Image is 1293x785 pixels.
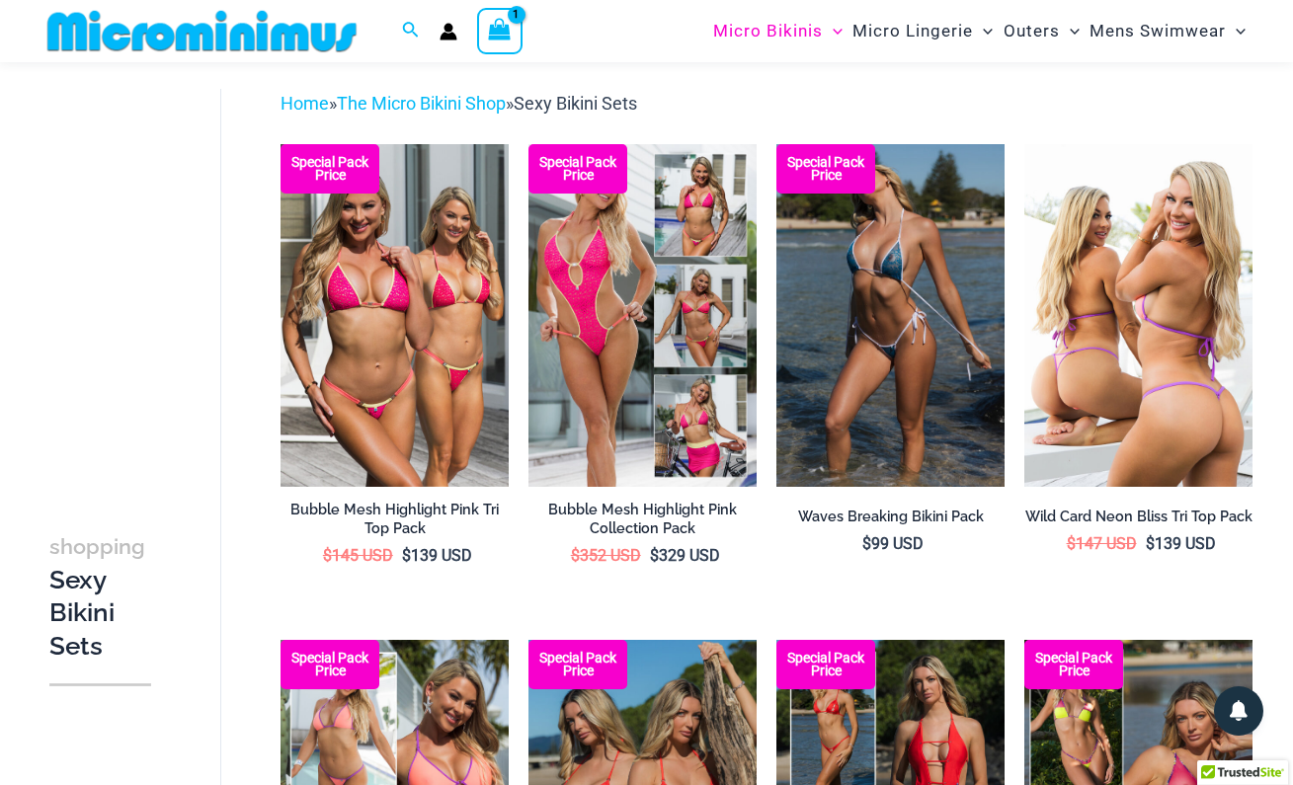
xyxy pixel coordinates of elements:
h2: Bubble Mesh Highlight Pink Collection Pack [528,501,757,537]
a: Search icon link [402,19,420,43]
a: Collection Pack F Collection Pack BCollection Pack B [528,144,757,486]
h2: Bubble Mesh Highlight Pink Tri Top Pack [281,501,509,537]
bdi: 139 USD [402,546,472,565]
span: Menu Toggle [973,6,993,56]
span: $ [650,546,659,565]
img: MM SHOP LOGO FLAT [40,9,364,53]
img: Waves Breaking Ocean 312 Top 456 Bottom 08 [776,144,1005,486]
span: $ [323,546,332,565]
a: Micro BikinisMenu ToggleMenu Toggle [708,6,848,56]
a: OutersMenu ToggleMenu Toggle [999,6,1085,56]
a: Wild Card Neon Bliss Tri Top PackWild Card Neon Bliss Tri Top Pack BWild Card Neon Bliss Tri Top ... [1024,144,1253,486]
a: Tri Top Pack F Tri Top Pack BTri Top Pack B [281,144,509,486]
img: Tri Top Pack F [281,144,509,486]
a: View Shopping Cart, 1 items [477,8,523,53]
iframe: TrustedSite Certified [49,73,227,468]
b: Special Pack Price [776,156,875,182]
h3: Sexy Bikini Sets [49,529,151,664]
a: Waves Breaking Ocean 312 Top 456 Bottom 08 Waves Breaking Ocean 312 Top 456 Bottom 04Waves Breaki... [776,144,1005,486]
a: Waves Breaking Bikini Pack [776,508,1005,533]
span: Sexy Bikini Sets [514,93,637,114]
a: Bubble Mesh Highlight Pink Tri Top Pack [281,501,509,545]
b: Special Pack Price [1024,652,1123,677]
a: Home [281,93,329,114]
a: The Micro Bikini Shop [337,93,506,114]
span: Outers [1004,6,1060,56]
span: » » [281,93,637,114]
b: Special Pack Price [528,156,627,182]
span: Micro Lingerie [852,6,973,56]
a: Mens SwimwearMenu ToggleMenu Toggle [1085,6,1251,56]
b: Special Pack Price [281,156,379,182]
span: Menu Toggle [1226,6,1246,56]
bdi: 145 USD [323,546,393,565]
a: Micro LingerieMenu ToggleMenu Toggle [848,6,998,56]
span: $ [862,534,871,553]
a: Account icon link [440,23,457,40]
nav: Site Navigation [705,3,1253,59]
bdi: 99 USD [862,534,924,553]
bdi: 147 USD [1067,534,1137,553]
h2: Wild Card Neon Bliss Tri Top Pack [1024,508,1253,526]
img: Collection Pack F [528,144,757,486]
span: shopping [49,534,145,559]
b: Special Pack Price [776,652,875,677]
h2: Waves Breaking Bikini Pack [776,508,1005,526]
bdi: 139 USD [1146,534,1216,553]
span: $ [1146,534,1155,553]
b: Special Pack Price [281,652,379,677]
a: Bubble Mesh Highlight Pink Collection Pack [528,501,757,545]
bdi: 352 USD [571,546,641,565]
span: $ [571,546,580,565]
span: $ [402,546,411,565]
span: Menu Toggle [1060,6,1080,56]
img: Wild Card Neon Bliss Tri Top Pack B [1024,144,1253,486]
bdi: 329 USD [650,546,720,565]
span: Menu Toggle [823,6,843,56]
span: $ [1067,534,1076,553]
span: Micro Bikinis [713,6,823,56]
b: Special Pack Price [528,652,627,677]
span: Mens Swimwear [1090,6,1226,56]
a: Wild Card Neon Bliss Tri Top Pack [1024,508,1253,533]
